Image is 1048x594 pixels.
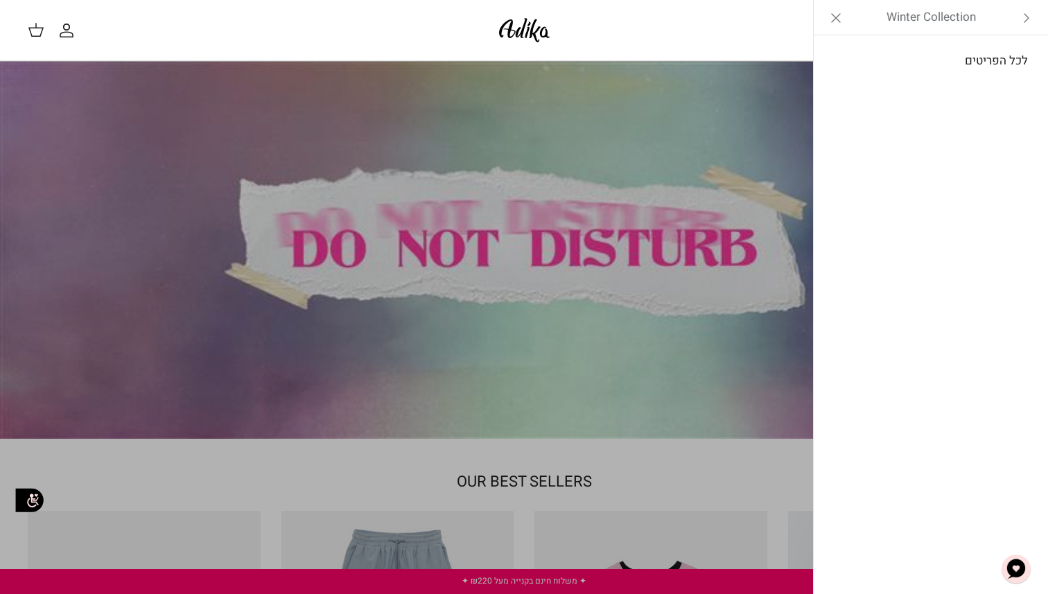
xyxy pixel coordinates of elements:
[58,22,80,39] a: החשבון שלי
[821,44,1042,78] a: לכל הפריטים
[995,548,1037,590] button: צ'אט
[495,14,554,46] img: Adika IL
[10,481,49,519] img: accessibility_icon02.svg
